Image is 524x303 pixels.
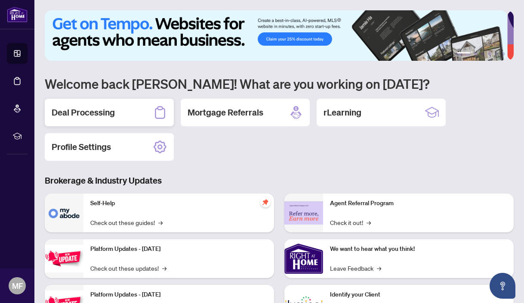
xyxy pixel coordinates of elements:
p: Agent Referral Program [330,199,507,208]
h2: Profile Settings [52,141,111,153]
img: Slide 0 [45,10,507,61]
span: → [162,263,166,273]
a: Leave Feedback→ [330,263,381,273]
p: Identify your Client [330,290,507,300]
button: Open asap [490,273,515,299]
h3: Brokerage & Industry Updates [45,175,514,187]
span: → [367,218,371,227]
span: pushpin [260,197,271,207]
h2: rLearning [324,106,361,119]
h1: Welcome back [PERSON_NAME]! What are you working on [DATE]? [45,75,514,92]
img: Agent Referral Program [284,201,323,225]
p: Platform Updates - [DATE] [90,244,267,254]
img: logo [7,6,28,22]
p: We want to hear what you think! [330,244,507,254]
button: 4 [488,52,491,56]
h2: Mortgage Referrals [188,106,263,119]
span: → [158,218,163,227]
p: Platform Updates - [DATE] [90,290,267,300]
img: Platform Updates - July 21, 2025 [45,245,83,272]
img: We want to hear what you think! [284,239,323,278]
span: → [377,263,381,273]
p: Self-Help [90,199,267,208]
a: Check it out!→ [330,218,371,227]
img: Self-Help [45,194,83,232]
span: MF [12,280,23,292]
button: 2 [474,52,478,56]
button: 3 [481,52,484,56]
button: 6 [502,52,505,56]
button: 5 [495,52,498,56]
a: Check out these guides!→ [90,218,163,227]
a: Check out these updates!→ [90,263,166,273]
h2: Deal Processing [52,106,115,119]
button: 1 [457,52,471,56]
